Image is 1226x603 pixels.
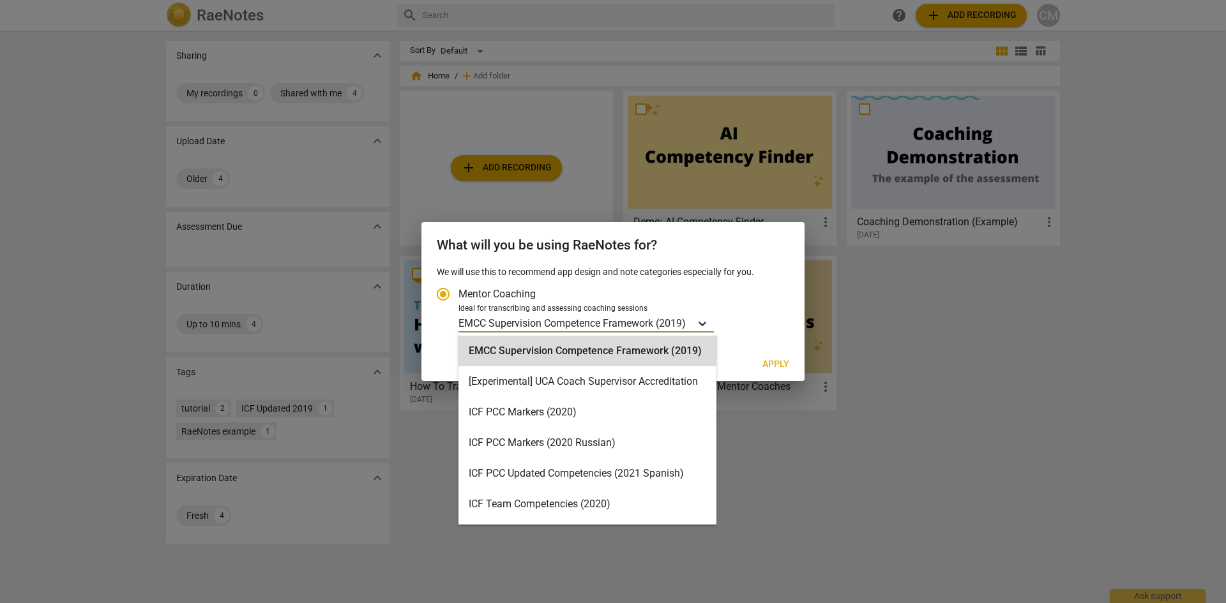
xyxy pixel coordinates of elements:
[458,428,716,458] div: ICF PCC Markers (2020 Russian)
[458,303,785,315] div: Ideal for transcribing and assessing coaching sessions
[458,336,716,366] div: EMCC Supervision Competence Framework (2019)
[458,366,716,397] div: [Experimental] UCA Coach Supervisor Accreditation
[752,353,799,376] button: Apply
[458,519,716,550] div: ICF Updated Competencies (2019 Japanese)
[458,458,716,489] div: ICF PCC Updated Competencies (2021 Spanish)
[458,397,716,428] div: ICF PCC Markers (2020)
[437,279,789,333] div: Account type
[437,265,789,279] p: We will use this to recommend app design and note categories especially for you.
[687,317,690,329] input: Ideal for transcribing and assessing coaching sessionsEMCC Supervision Competence Framework (2019)
[458,287,536,301] span: Mentor Coaching
[762,358,789,371] span: Apply
[458,316,686,331] p: EMCC Supervision Competence Framework (2019)
[458,489,716,519] div: ICF Team Competencies (2020)
[437,237,789,253] h2: What will you be using RaeNotes for?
